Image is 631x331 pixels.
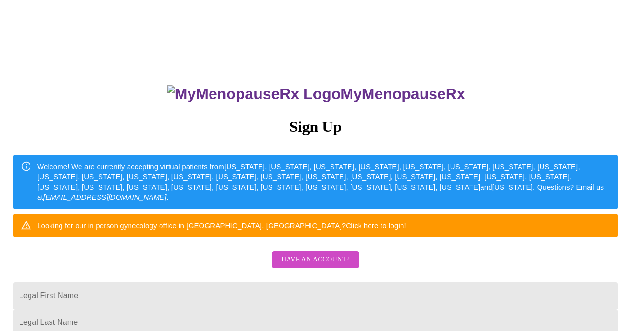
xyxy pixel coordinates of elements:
[37,217,406,234] div: Looking for our in person gynecology office in [GEOGRAPHIC_DATA], [GEOGRAPHIC_DATA]?
[167,85,341,103] img: MyMenopauseRx Logo
[37,158,610,206] div: Welcome! We are currently accepting virtual patients from [US_STATE], [US_STATE], [US_STATE], [US...
[272,251,359,268] button: Have an account?
[270,262,361,270] a: Have an account?
[15,85,618,103] h3: MyMenopauseRx
[281,254,350,266] span: Have an account?
[43,193,167,201] em: [EMAIL_ADDRESS][DOMAIN_NAME]
[346,221,406,230] a: Click here to login!
[13,118,618,136] h3: Sign Up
